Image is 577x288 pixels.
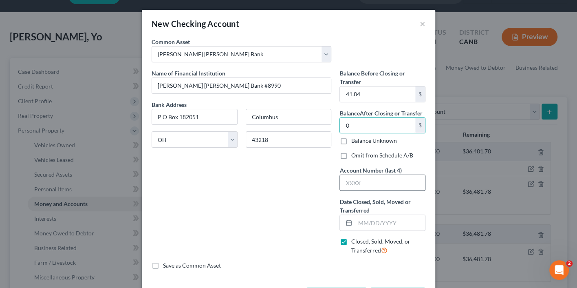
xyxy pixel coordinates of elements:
div: $ [415,118,425,133]
iframe: Intercom live chat [549,260,569,280]
label: Balance Before Closing or Transfer [339,69,425,86]
div: $ [415,86,425,102]
label: Bank Address [148,100,335,109]
input: MM/DD/YYYY [355,215,425,230]
input: XXXX [340,175,425,191]
span: Closed, Sold, Moved, or Transferred [351,238,410,254]
input: Enter city... [246,109,331,125]
label: Balance [339,109,422,117]
label: Save as Common Asset [163,261,221,270]
button: × [420,19,425,29]
input: Enter address... [152,109,237,125]
label: Account Number (last 4) [339,166,401,175]
input: Enter name... [152,78,331,93]
label: Omit from Schedule A/B [351,151,413,160]
span: Date Closed, Sold, Moved or Transferred [339,198,410,214]
input: 0.00 [340,118,415,133]
span: After Closing or Transfer [359,110,422,117]
span: 2 [566,260,573,267]
span: Name of Financial Institution [152,70,225,77]
input: 0.00 [340,86,415,102]
div: New Checking Account [152,18,239,29]
label: Balance Unknown [351,137,396,145]
label: Common Asset [152,38,190,46]
input: Enter zip... [246,131,332,148]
